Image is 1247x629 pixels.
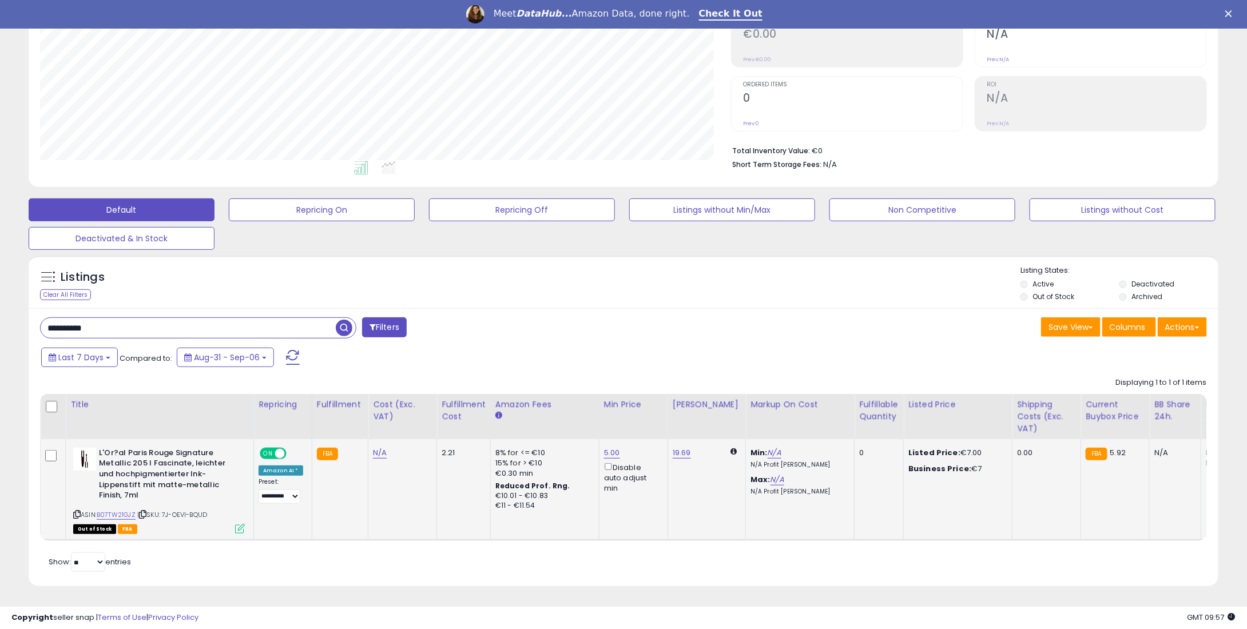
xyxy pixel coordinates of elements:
div: Title [70,399,249,411]
button: Columns [1102,317,1156,337]
span: Last 7 Days [58,352,104,363]
div: Displaying 1 to 1 of 1 items [1116,377,1207,388]
img: 21nWorvCO0L._SL40_.jpg [73,448,96,471]
div: [PERSON_NAME] [673,399,741,411]
small: Amazon Fees. [495,411,502,421]
h2: N/A [987,91,1206,107]
h5: Listings [61,269,105,285]
span: 5.92 [1110,447,1126,458]
span: OFF [285,448,303,458]
button: Aug-31 - Sep-06 [177,348,274,367]
div: seller snap | | [11,612,198,623]
b: Max: [750,474,771,485]
span: All listings that are currently out of stock and unavailable for purchase on Amazon [73,524,116,534]
div: €7 [908,464,1003,474]
button: Repricing Off [429,198,615,221]
b: L'Or?al Paris Rouge Signature Metallic 205 I Fascinate, leichter und hochpigmentierter Ink-Lippen... [99,448,238,504]
div: FBA: 2 [1206,448,1244,458]
a: N/A [768,447,781,459]
p: Listing States: [1020,265,1218,276]
button: Deactivated & In Stock [29,227,215,250]
b: Reduced Prof. Rng. [495,481,570,491]
b: Min: [750,447,768,458]
img: Profile image for Georgie [466,5,484,23]
div: Amazon AI * [259,465,303,476]
a: 5.00 [604,447,620,459]
div: Listed Price [908,399,1007,411]
div: Repricing [259,399,307,411]
div: Fulfillable Quantity [859,399,899,423]
span: ON [261,448,275,458]
small: Prev: N/A [987,56,1010,63]
button: Default [29,198,215,221]
a: Terms of Use [98,612,146,623]
div: Preset: [259,478,303,504]
div: 8% for <= €10 [495,448,590,458]
div: Cost (Exc. VAT) [373,399,432,423]
a: N/A [373,447,387,459]
a: 19.69 [673,447,691,459]
div: Markup on Cost [750,399,849,411]
p: N/A Profit [PERSON_NAME] [750,488,845,496]
small: Prev: €0.00 [744,56,772,63]
a: N/A [771,474,784,485]
div: 0.00 [1017,448,1072,458]
span: | SKU: 7J-OEVI-BQUD [137,510,207,519]
label: Deactivated [1131,279,1174,289]
div: BB Share 24h. [1154,399,1196,423]
span: N/A [824,159,837,170]
div: N/A [1154,448,1192,458]
i: Calculated using Dynamic Max Price. [730,448,737,455]
span: Show: entries [49,556,131,567]
div: Close [1225,10,1237,17]
span: Compared to: [120,353,172,364]
button: Filters [362,317,407,337]
small: Prev: N/A [987,120,1010,127]
a: Privacy Policy [148,612,198,623]
strong: Copyright [11,612,53,623]
button: Save View [1041,317,1101,337]
span: Columns [1110,321,1146,333]
label: Archived [1131,292,1162,301]
span: 2025-09-14 09:57 GMT [1188,612,1236,623]
div: ASIN: [73,448,245,532]
div: Shipping Costs (Exc. VAT) [1017,399,1076,435]
button: Listings without Min/Max [629,198,815,221]
b: Listed Price: [908,447,960,458]
div: Fulfillment Cost [442,399,486,423]
div: €10.01 - €10.83 [495,491,590,501]
button: Non Competitive [829,198,1015,221]
a: B07TW21GJZ [97,510,136,520]
span: Ordered Items [744,82,963,88]
small: Prev: 0 [744,120,760,127]
a: Check It Out [699,8,763,21]
p: N/A Profit [PERSON_NAME] [750,461,845,469]
th: The percentage added to the cost of goods (COGS) that forms the calculator for Min & Max prices. [746,394,855,439]
span: FBA [118,524,137,534]
div: €0.30 min [495,468,590,479]
div: FBM: 4 [1206,458,1244,468]
div: Fulfillment [317,399,363,411]
h2: 0 [744,91,963,107]
label: Out of Stock [1033,292,1075,301]
div: Clear All Filters [40,289,91,300]
button: Repricing On [229,198,415,221]
li: €0 [733,143,1199,157]
h2: N/A [987,27,1206,43]
div: Meet Amazon Data, done right. [494,8,690,19]
i: DataHub... [517,8,572,19]
div: Disable auto adjust min [604,461,659,494]
b: Business Price: [908,463,971,474]
div: €11 - €11.54 [495,501,590,511]
span: Aug-31 - Sep-06 [194,352,260,363]
button: Listings without Cost [1030,198,1216,221]
div: 15% for > €10 [495,458,590,468]
b: Total Inventory Value: [733,146,811,156]
small: FBA [1086,448,1107,460]
b: Short Term Storage Fees: [733,160,822,169]
label: Active [1033,279,1054,289]
div: €7.00 [908,448,1003,458]
span: ROI [987,82,1206,88]
button: Last 7 Days [41,348,118,367]
h2: €0.00 [744,27,963,43]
